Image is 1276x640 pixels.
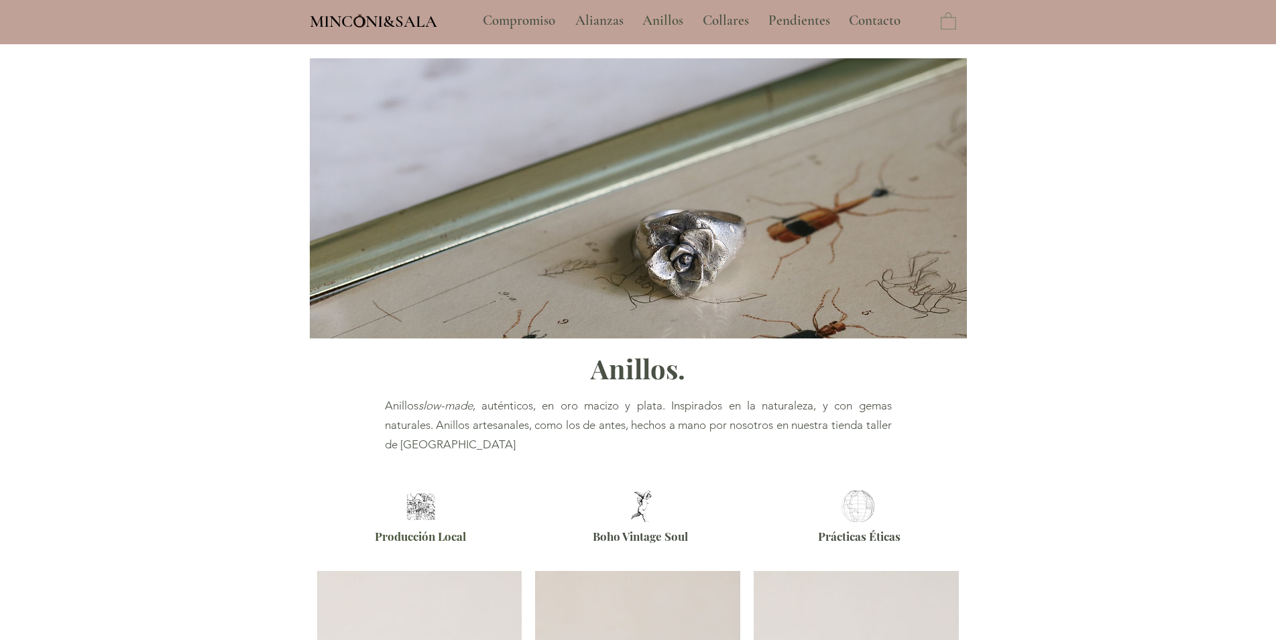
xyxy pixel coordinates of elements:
span: Producción Local [375,529,466,543]
span: MINCONI&SALA [310,11,437,31]
nav: Sitio [447,4,937,38]
img: Joyas de estilo Boho Vintage [621,491,662,522]
a: Collares [693,4,758,38]
a: Alianzas [565,4,632,38]
span: Anillos. [591,350,685,386]
p: Alianzas [569,4,630,38]
p: Compromiso [476,4,562,38]
img: Anillos artesanales inspirados en la naturaleza [310,58,967,338]
img: Joyeria Barcelona [403,493,439,520]
a: Pendientes [758,4,839,38]
p: Pendientes [762,4,837,38]
span: Anillos , auténticos, en oro macizo y plata. Inspirados en la naturaleza, y con gemas naturales. ... [385,399,892,451]
a: MINCONI&SALA [310,9,437,31]
a: Carrito con ítems [941,11,956,29]
img: Minconi Sala [354,14,365,27]
a: Compromiso [473,4,565,38]
a: Contacto [839,4,911,38]
img: Joyería Ética [837,491,878,522]
span: slow-made [418,399,473,412]
a: Anillos [632,4,693,38]
p: Collares [696,4,756,38]
p: Anillos [636,4,690,38]
span: Boho Vintage Soul [593,529,688,543]
span: Prácticas Éticas [818,529,901,543]
p: Contacto [842,4,907,38]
